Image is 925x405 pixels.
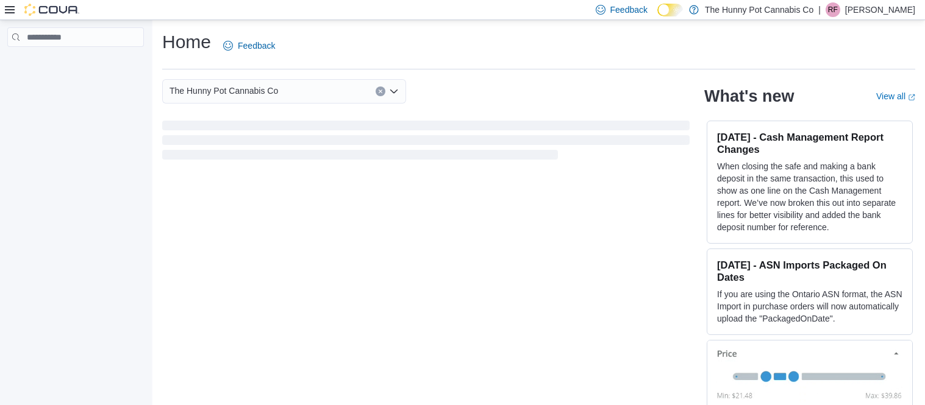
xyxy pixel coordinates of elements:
[908,94,915,101] svg: External link
[376,86,385,96] button: Clear input
[170,83,278,98] span: The Hunny Pot Cannabis Co
[657,16,658,17] span: Dark Mode
[610,4,648,16] span: Feedback
[162,30,211,54] h1: Home
[828,2,838,17] span: RF
[657,4,683,16] input: Dark Mode
[705,2,813,17] p: The Hunny Pot Cannabis Co
[845,2,915,17] p: [PERSON_NAME]
[162,123,690,162] span: Loading
[717,288,902,325] p: If you are using the Ontario ASN format, the ASN Import in purchase orders will now automatically...
[717,259,902,283] h3: [DATE] - ASN Imports Packaged On Dates
[7,49,144,79] nav: Complex example
[389,86,399,96] button: Open list of options
[218,33,280,58] a: Feedback
[24,4,79,16] img: Cova
[717,131,902,155] h3: [DATE] - Cash Management Report Changes
[826,2,840,17] div: Richard Foster
[238,40,275,52] span: Feedback
[818,2,821,17] p: |
[876,91,915,101] a: View allExternal link
[704,86,794,106] h2: What's new
[717,160,902,233] p: When closing the safe and making a bank deposit in the same transaction, this used to show as one...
